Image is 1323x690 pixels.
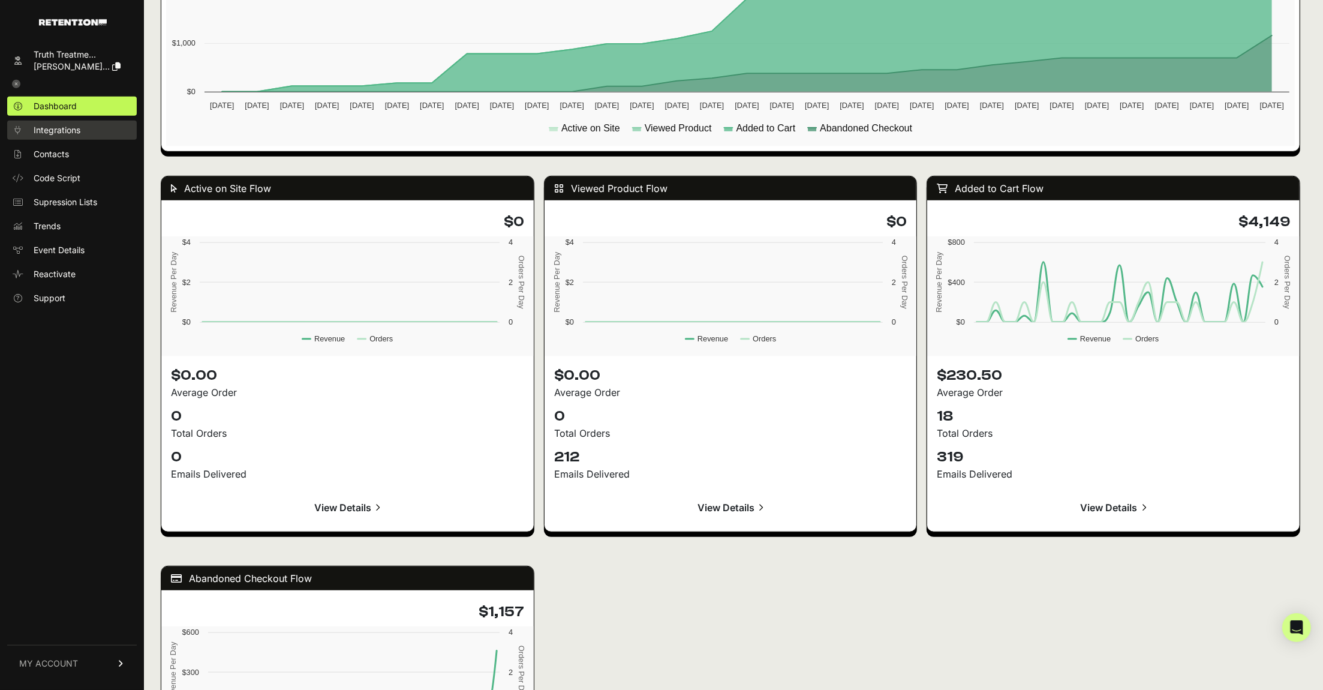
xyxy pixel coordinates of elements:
[34,196,97,208] span: Supression Lists
[161,176,534,200] div: Active on Site Flow
[509,238,513,247] text: 4
[34,292,65,304] span: Support
[561,123,620,133] text: Active on Site
[554,385,907,400] div: Average Order
[420,101,444,110] text: [DATE]
[182,317,191,326] text: $0
[350,101,374,110] text: [DATE]
[171,385,524,400] div: Average Order
[525,101,549,110] text: [DATE]
[554,426,907,440] div: Total Orders
[770,101,794,110] text: [DATE]
[1225,101,1249,110] text: [DATE]
[1274,317,1279,326] text: 0
[1282,613,1311,642] div: Open Intercom Messenger
[1274,278,1279,287] text: 2
[7,265,137,284] a: Reactivate
[554,467,907,481] div: Emails Delivered
[937,467,1290,481] div: Emails Delivered
[34,244,85,256] span: Event Details
[171,212,524,232] h4: $0
[1283,256,1292,309] text: Orders Per Day
[490,101,514,110] text: [DATE]
[171,448,524,467] p: 0
[892,238,896,247] text: 4
[509,628,513,637] text: 4
[957,317,965,326] text: $0
[161,566,534,590] div: Abandoned Checkout Flow
[980,101,1004,110] text: [DATE]
[182,668,199,677] text: $300
[385,101,409,110] text: [DATE]
[565,238,573,247] text: $4
[937,448,1290,467] p: 319
[937,426,1290,440] div: Total Orders
[554,448,907,467] p: 212
[19,658,78,670] span: MY ACCOUNT
[171,407,524,426] p: 0
[7,289,137,308] a: Support
[937,493,1290,522] a: View Details
[1136,334,1159,343] text: Orders
[34,124,80,136] span: Integrations
[182,278,191,287] text: $2
[455,101,479,110] text: [DATE]
[1050,101,1074,110] text: [DATE]
[935,251,944,313] text: Revenue Per Day
[7,169,137,188] a: Code Script
[34,172,80,184] span: Code Script
[697,334,728,343] text: Revenue
[509,668,513,677] text: 2
[169,251,178,313] text: Revenue Per Day
[1155,101,1179,110] text: [DATE]
[875,101,899,110] text: [DATE]
[280,101,304,110] text: [DATE]
[565,278,573,287] text: $2
[7,193,137,212] a: Supression Lists
[1085,101,1109,110] text: [DATE]
[560,101,584,110] text: [DATE]
[210,101,234,110] text: [DATE]
[34,49,121,61] div: Truth Treatme...
[552,251,561,313] text: Revenue Per Day
[735,101,759,110] text: [DATE]
[1080,334,1111,343] text: Revenue
[7,145,137,164] a: Contacts
[1190,101,1214,110] text: [DATE]
[171,366,524,385] p: $0.00
[945,101,969,110] text: [DATE]
[171,426,524,440] div: Total Orders
[937,366,1290,385] p: $230.50
[7,45,137,76] a: Truth Treatme... [PERSON_NAME]...
[820,123,912,133] text: Abandoned Checkout
[7,645,137,682] a: MY ACCOUNT
[1260,101,1284,110] text: [DATE]
[595,101,619,110] text: [DATE]
[565,317,573,326] text: $0
[927,176,1300,200] div: Added to Cart Flow
[369,334,393,343] text: Orders
[314,334,345,343] text: Revenue
[948,278,965,287] text: $400
[545,176,917,200] div: Viewed Product Flow
[630,101,654,110] text: [DATE]
[665,101,689,110] text: [DATE]
[245,101,269,110] text: [DATE]
[736,123,796,133] text: Added to Cart
[910,101,934,110] text: [DATE]
[509,278,513,287] text: 2
[34,148,69,160] span: Contacts
[34,61,110,71] span: [PERSON_NAME]...
[182,628,199,637] text: $600
[34,268,76,280] span: Reactivate
[892,278,896,287] text: 2
[171,602,524,622] h4: $1,157
[39,19,107,26] img: Retention.com
[1015,101,1039,110] text: [DATE]
[554,212,907,232] h4: $0
[753,334,776,343] text: Orders
[171,467,524,481] div: Emails Delivered
[937,407,1290,426] p: 18
[554,407,907,426] p: 0
[315,101,339,110] text: [DATE]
